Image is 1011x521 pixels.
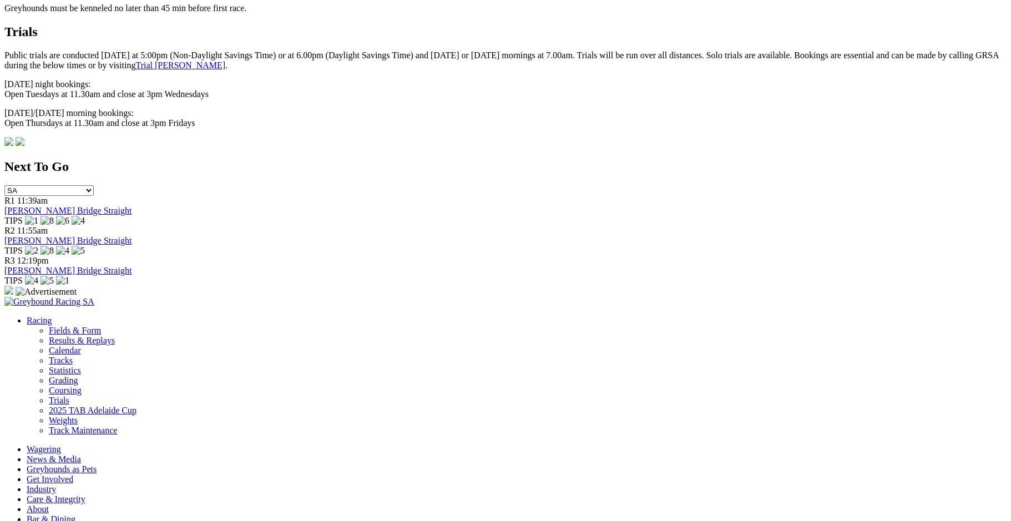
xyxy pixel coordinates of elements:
[25,216,38,226] img: 1
[27,474,73,484] a: Get Involved
[27,316,52,325] a: Racing
[25,246,38,256] img: 2
[4,297,94,307] img: Greyhound Racing SA
[41,276,54,286] img: 5
[49,376,78,385] a: Grading
[17,226,48,235] span: 11:55am
[72,216,85,226] img: 4
[4,256,15,265] span: R3
[49,326,101,335] a: Fields & Form
[4,206,132,215] a: [PERSON_NAME] Bridge Straight
[49,416,78,425] a: Weights
[49,346,81,355] a: Calendar
[4,24,1007,39] h2: Trials
[17,256,49,265] span: 12:19pm
[41,246,54,256] img: 8
[4,216,23,225] span: TIPS
[27,464,97,474] a: Greyhounds as Pets
[135,60,225,70] a: Trial [PERSON_NAME]
[4,50,1007,70] p: Public trials are conducted [DATE] at 5:00pm (Non-Daylight Savings Time) or at 6.00pm (Daylight S...
[4,3,1007,13] p: Greyhounds must be kenneled no later than 45 min before first race.
[17,196,48,205] span: 11:39am
[4,137,13,146] img: 9077a147-1ae2-4fea-a42f-6015d0e44db1.jpg
[16,287,77,297] img: Advertisement
[49,396,69,405] a: Trials
[4,236,132,245] a: [PERSON_NAME] Bridge Straight
[72,246,85,256] img: 5
[56,216,69,226] img: 6
[4,79,1007,99] p: [DATE] night bookings: Open Tuesdays at 11.30am and close at 3pm Wednesdays
[4,286,13,295] img: 15187_Greyhounds_GreysPlayCentral_Resize_SA_WebsiteBanner_300x115_2025.jpg
[27,484,56,494] a: Industry
[4,276,23,285] span: TIPS
[4,226,15,235] span: R2
[4,246,23,255] span: TIPS
[16,137,24,146] img: d803d3e8-2b02-4294-9d07-49a3b8c8602a.png
[25,276,38,286] img: 4
[49,406,137,415] a: 2025 TAB Adelaide Cup
[41,216,54,226] img: 8
[27,504,49,514] a: About
[56,246,69,256] img: 4
[49,386,82,395] a: Coursing
[4,266,132,275] a: [PERSON_NAME] Bridge Straight
[4,159,1007,174] h2: Next To Go
[4,108,1007,128] p: [DATE]/[DATE] morning bookings: Open Thursdays at 11.30am and close at 3pm Fridays
[49,366,81,375] a: Statistics
[49,336,115,345] a: Results & Replays
[49,426,117,435] a: Track Maintenance
[4,196,15,205] span: R1
[27,494,85,504] a: Care & Integrity
[56,276,69,286] img: 1
[27,454,81,464] a: News & Media
[27,444,61,454] a: Wagering
[49,356,73,365] a: Tracks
